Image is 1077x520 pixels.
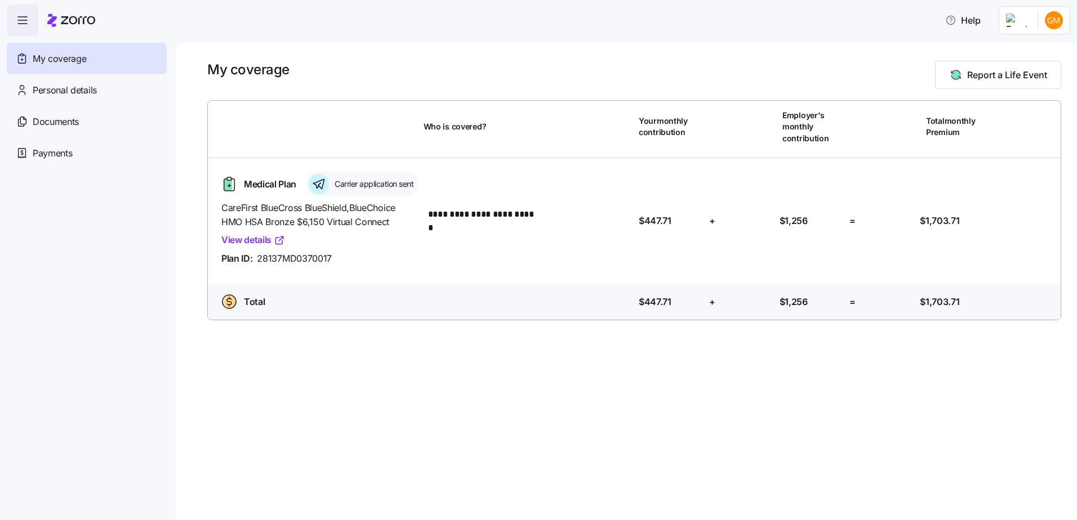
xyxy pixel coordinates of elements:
span: Payments [33,146,72,160]
span: Your monthly contribution [639,115,702,138]
span: Total monthly Premium [926,115,989,138]
a: My coverage [7,43,167,74]
span: = [849,214,856,228]
span: My coverage [33,52,86,66]
span: Total [244,295,265,309]
span: + [709,214,715,228]
span: Plan ID: [221,252,252,266]
span: Employer's monthly contribution [782,110,845,144]
button: Help [936,9,990,32]
a: Personal details [7,74,167,106]
span: $1,703.71 [920,214,959,228]
img: 0a398ce43112cd08a8d53a4992015dd5 [1045,11,1063,29]
span: Help [945,14,981,27]
span: $447.71 [639,295,671,309]
h1: My coverage [207,61,290,78]
span: Medical Plan [244,177,296,191]
span: $1,256 [780,214,808,228]
span: $447.71 [639,214,671,228]
span: Carrier application sent [331,178,413,190]
span: Personal details [33,83,97,97]
a: Payments [7,137,167,169]
a: View details [221,233,285,247]
span: Documents [33,115,79,129]
span: = [849,295,856,309]
span: Report a Life Event [967,68,1047,82]
span: CareFirst BlueCross BlueShield , BlueChoice HMO HSA Bronze $6,150 Virtual Connect [221,201,415,229]
button: Report a Life Event [935,61,1061,89]
span: + [709,295,715,309]
span: $1,256 [780,295,808,309]
span: 28137MD0370017 [257,252,332,266]
img: Employer logo [1006,14,1029,27]
span: $1,703.71 [920,295,959,309]
span: Who is covered? [424,121,487,132]
a: Documents [7,106,167,137]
